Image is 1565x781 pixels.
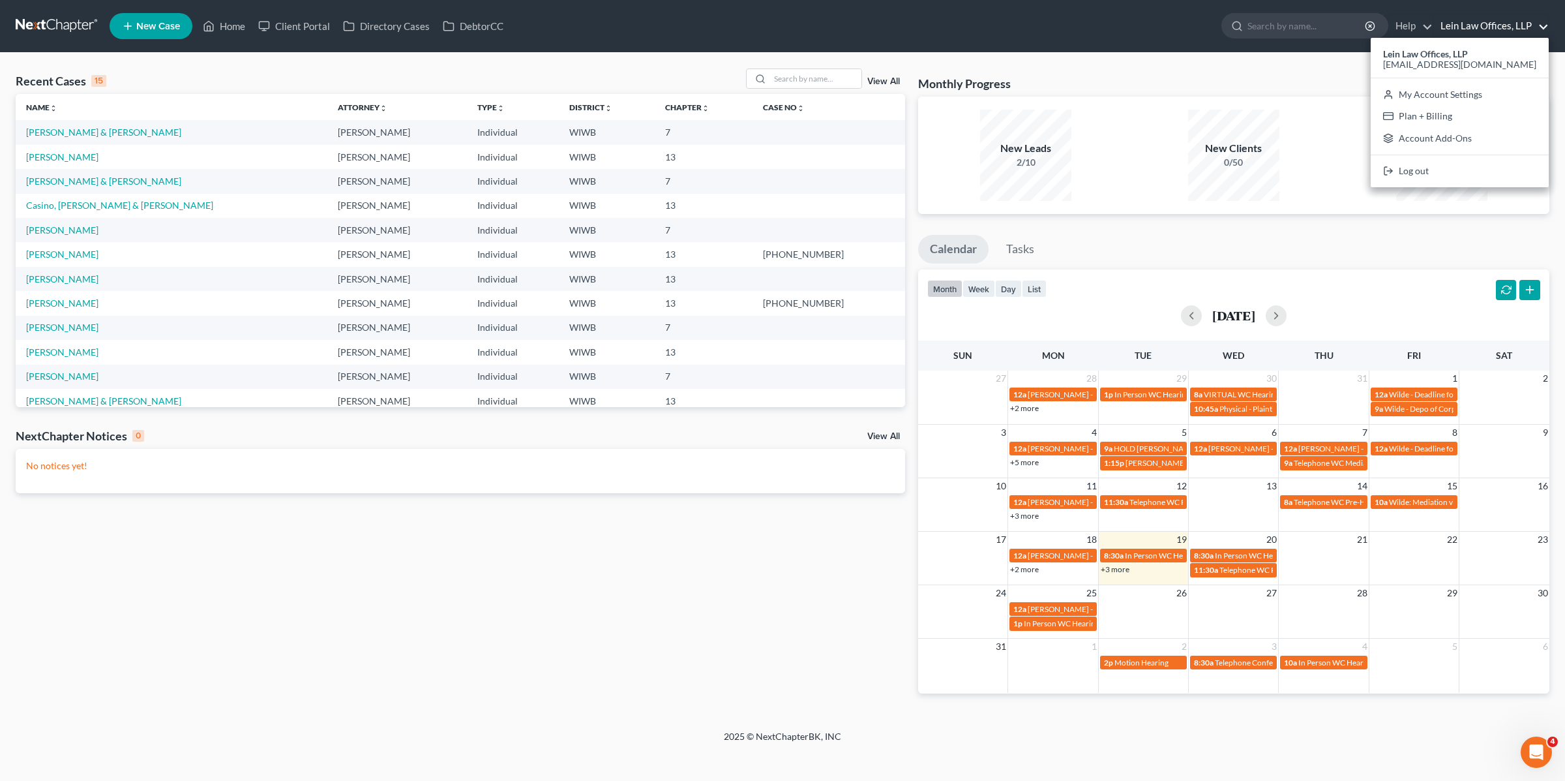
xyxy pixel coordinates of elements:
[1371,127,1549,149] a: Account Add-Ons
[1542,425,1549,440] span: 9
[1496,350,1512,361] span: Sat
[1384,404,1489,414] span: Wilde - Depo of Corporate Rep
[1085,585,1098,601] span: 25
[1013,444,1026,453] span: 12a
[753,291,905,315] td: [PHONE_NUMBER]
[1536,532,1549,547] span: 23
[26,249,98,260] a: [PERSON_NAME]
[559,194,655,218] td: WIWB
[50,104,57,112] i: unfold_more
[16,428,144,444] div: NextChapter Notices
[1010,457,1039,467] a: +5 more
[26,346,98,358] a: [PERSON_NAME]
[797,104,805,112] i: unfold_more
[436,14,510,38] a: DebtorCC
[91,75,106,87] div: 15
[655,242,753,266] td: 13
[136,22,180,31] span: New Case
[962,280,995,298] button: week
[994,532,1007,547] span: 17
[559,340,655,364] td: WIWB
[1383,48,1468,59] strong: Lein Law Offices, LLP
[559,291,655,315] td: WIWB
[467,365,559,389] td: Individual
[411,730,1154,754] div: 2025 © NextChapterBK, INC
[1028,604,1162,614] span: [PERSON_NAME] - Answers to S&C due
[1315,350,1334,361] span: Thu
[467,389,559,413] td: Individual
[1194,444,1207,453] span: 12a
[327,218,467,242] td: [PERSON_NAME]
[1389,14,1433,38] a: Help
[1356,371,1369,386] span: 31
[1265,371,1278,386] span: 30
[1446,532,1459,547] span: 22
[26,298,98,309] a: [PERSON_NAME]
[1022,280,1047,298] button: list
[1104,444,1112,453] span: 9a
[559,316,655,340] td: WIWB
[702,104,709,112] i: unfold_more
[559,169,655,193] td: WIWB
[477,102,505,112] a: Typeunfold_more
[1446,585,1459,601] span: 29
[1542,639,1549,654] span: 6
[467,267,559,291] td: Individual
[1010,564,1039,574] a: +2 more
[26,176,181,187] a: [PERSON_NAME] & [PERSON_NAME]
[1194,551,1214,560] span: 8:30a
[1446,478,1459,494] span: 15
[1270,639,1278,654] span: 3
[1010,403,1039,413] a: +2 more
[26,200,213,211] a: Casino, [PERSON_NAME] & [PERSON_NAME]
[1284,497,1292,507] span: 8a
[1212,309,1255,322] h2: [DATE]
[1188,141,1279,156] div: New Clients
[1371,84,1549,106] a: My Account Settings
[559,242,655,266] td: WIWB
[467,242,559,266] td: Individual
[1175,478,1188,494] span: 12
[467,120,559,144] td: Individual
[1204,390,1408,399] span: VIRTUAL WC Hearing - [PERSON_NAME] [PERSON_NAME]
[26,459,895,472] p: No notices yet!
[559,267,655,291] td: WIWB
[655,316,753,340] td: 7
[1270,425,1278,440] span: 6
[763,102,805,112] a: Case Nounfold_more
[380,104,387,112] i: unfold_more
[1294,458,1510,468] span: Telephone WC Mediation - [PERSON_NAME] [PERSON_NAME]
[655,218,753,242] td: 7
[655,120,753,144] td: 7
[1265,585,1278,601] span: 27
[252,14,336,38] a: Client Portal
[1215,658,1417,667] span: Telephone Conference - PreHearing - ALJ [PERSON_NAME]
[1010,511,1039,521] a: +3 more
[327,291,467,315] td: [PERSON_NAME]
[655,389,753,413] td: 13
[1028,551,1199,560] span: [PERSON_NAME] - Our RESP to AMFAM DISC due
[327,316,467,340] td: [PERSON_NAME]
[994,585,1007,601] span: 24
[980,156,1071,169] div: 2/10
[927,280,962,298] button: month
[953,350,972,361] span: Sun
[1013,551,1026,560] span: 12a
[1375,390,1388,399] span: 12a
[467,169,559,193] td: Individual
[655,291,753,315] td: 13
[467,145,559,169] td: Individual
[655,365,753,389] td: 7
[1361,425,1369,440] span: 7
[132,430,144,442] div: 0
[1114,444,1238,453] span: HOLD [PERSON_NAME] - Mediation
[1356,585,1369,601] span: 28
[1294,497,1526,507] span: Telephone WC Pre-Hearing [PERSON_NAME] ALJ [PERSON_NAME]
[1013,390,1026,399] span: 12a
[26,273,98,284] a: [PERSON_NAME]
[995,280,1022,298] button: day
[918,235,989,264] a: Calendar
[1371,161,1549,183] a: Log out
[1129,497,1348,507] span: Telephone WC Pre-Hearing [PERSON_NAME] [PERSON_NAME]
[1434,14,1549,38] a: Lein Law Offices, LLP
